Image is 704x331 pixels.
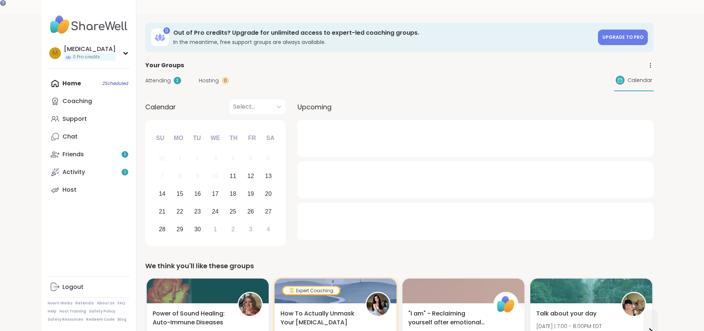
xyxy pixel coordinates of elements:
[207,130,223,146] div: We
[196,153,199,163] div: 2
[190,186,205,202] div: Choose Tuesday, September 16th, 2025
[225,204,241,219] div: Choose Thursday, September 25th, 2025
[214,224,217,234] div: 1
[48,278,130,296] a: Logout
[159,189,166,199] div: 14
[159,153,166,163] div: 31
[207,168,223,184] div: Not available Wednesday, September 10th, 2025
[297,102,331,112] span: Upcoming
[172,204,188,219] div: Choose Monday, September 22nd, 2025
[59,309,86,314] a: Host Training
[62,186,76,194] div: Host
[153,309,229,327] span: Power of Sound Healing: Auto-Immune Diseases
[262,130,278,146] div: Sa
[52,48,58,58] span: M
[48,181,130,199] a: Host
[62,150,84,158] div: Friends
[249,224,252,234] div: 3
[230,171,237,181] div: 11
[48,110,130,128] a: Support
[173,38,594,46] h3: In the meantime, free support groups are always available.
[261,204,276,219] div: Choose Saturday, September 27th, 2025
[178,171,181,181] div: 8
[225,151,241,167] div: Not available Thursday, September 4th, 2025
[48,128,130,146] a: Chat
[160,171,164,181] div: 7
[62,97,92,105] div: Coaching
[212,207,219,216] div: 24
[48,301,72,306] a: How It Works
[48,92,130,110] a: Coaching
[207,186,223,202] div: Choose Wednesday, September 17th, 2025
[207,221,223,237] div: Choose Wednesday, October 1st, 2025
[225,186,241,202] div: Choose Thursday, September 18th, 2025
[118,301,125,306] a: FAQ
[231,153,235,163] div: 4
[177,207,183,216] div: 22
[154,221,170,237] div: Choose Sunday, September 28th, 2025
[178,153,181,163] div: 1
[89,309,115,314] a: Safety Policy
[189,130,205,146] div: Tu
[628,76,652,84] span: Calendar
[247,171,254,181] div: 12
[280,309,357,327] span: How To Actually Unmask Your [MEDICAL_DATA]
[75,301,94,306] a: Referrals
[207,204,223,219] div: Choose Wednesday, September 24th, 2025
[194,224,201,234] div: 30
[48,317,83,322] a: Safety Resources
[230,189,237,199] div: 18
[190,204,205,219] div: Choose Tuesday, September 23rd, 2025
[159,224,166,234] div: 28
[598,30,648,45] a: Upgrade to Pro
[243,221,259,237] div: Choose Friday, October 3rd, 2025
[62,115,87,123] div: Support
[225,221,241,237] div: Choose Thursday, October 2nd, 2025
[207,151,223,167] div: Not available Wednesday, September 3rd, 2025
[265,189,272,199] div: 20
[48,163,130,181] a: Activity1
[154,151,170,167] div: Not available Sunday, August 31st, 2025
[152,130,168,146] div: Su
[172,151,188,167] div: Not available Monday, September 1st, 2025
[408,309,485,327] span: "I am" - Reclaiming yourself after emotional abuse
[243,151,259,167] div: Not available Friday, September 5th, 2025
[261,186,276,202] div: Choose Saturday, September 20th, 2025
[247,189,254,199] div: 19
[261,221,276,237] div: Choose Saturday, October 4th, 2025
[48,12,130,38] img: ShareWell Nav Logo
[243,204,259,219] div: Choose Friday, September 26th, 2025
[265,207,272,216] div: 27
[190,151,205,167] div: Not available Tuesday, September 2nd, 2025
[265,171,272,181] div: 13
[283,287,339,294] div: Expert Coaching
[247,207,254,216] div: 26
[118,317,126,322] a: Blog
[494,293,517,316] img: ShareWell
[145,61,184,70] span: Your Groups
[622,293,645,316] img: Shay2Olivia
[177,224,183,234] div: 29
[170,130,187,146] div: Mo
[249,153,252,163] div: 5
[536,309,596,318] span: Talk about your day
[194,189,201,199] div: 16
[154,186,170,202] div: Choose Sunday, September 14th, 2025
[62,283,84,291] div: Logout
[172,186,188,202] div: Choose Monday, September 15th, 2025
[145,102,176,112] span: Calendar
[62,133,78,141] div: Chat
[64,45,116,53] div: [MEDICAL_DATA]
[367,293,390,316] img: elenacarr0ll
[172,221,188,237] div: Choose Monday, September 29th, 2025
[536,323,602,330] span: [DATE] | 7:00 - 8:00PM EDT
[154,168,170,184] div: Not available Sunday, September 7th, 2025
[48,309,57,314] a: Help
[196,171,199,181] div: 9
[267,224,270,234] div: 4
[194,207,201,216] div: 23
[48,146,130,163] a: Friends1
[97,301,115,306] a: About Us
[239,293,262,316] img: JewellS
[602,34,643,40] span: Upgrade to Pro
